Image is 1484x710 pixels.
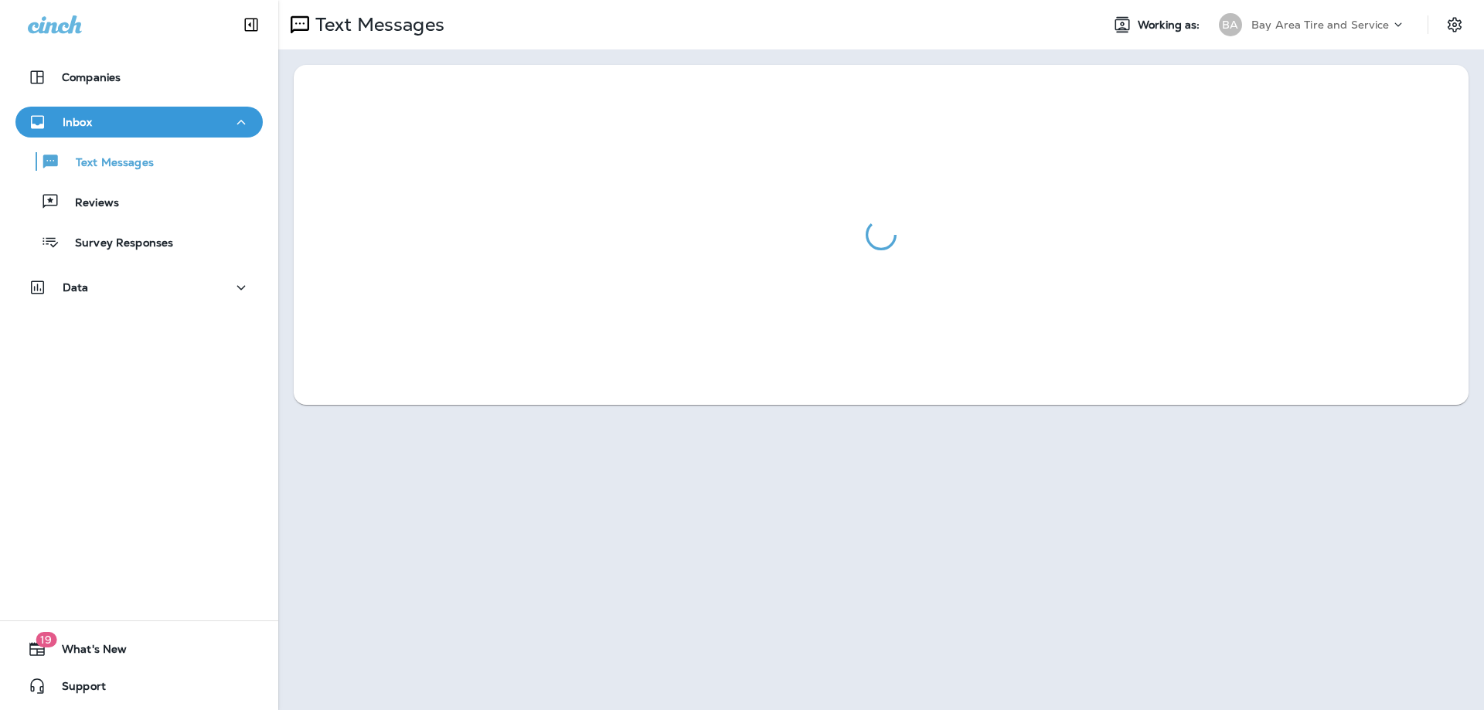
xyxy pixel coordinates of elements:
[15,107,263,138] button: Inbox
[63,116,92,128] p: Inbox
[60,236,173,251] p: Survey Responses
[309,13,444,36] p: Text Messages
[46,643,127,661] span: What's New
[62,71,121,83] p: Companies
[60,196,119,211] p: Reviews
[15,272,263,303] button: Data
[15,62,263,93] button: Companies
[15,185,263,218] button: Reviews
[230,9,273,40] button: Collapse Sidebar
[1219,13,1242,36] div: BA
[60,156,154,171] p: Text Messages
[15,634,263,664] button: 19What's New
[15,145,263,178] button: Text Messages
[1251,19,1390,31] p: Bay Area Tire and Service
[63,281,89,294] p: Data
[36,632,56,647] span: 19
[15,226,263,258] button: Survey Responses
[1441,11,1469,39] button: Settings
[46,680,106,698] span: Support
[1138,19,1203,32] span: Working as:
[15,671,263,702] button: Support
